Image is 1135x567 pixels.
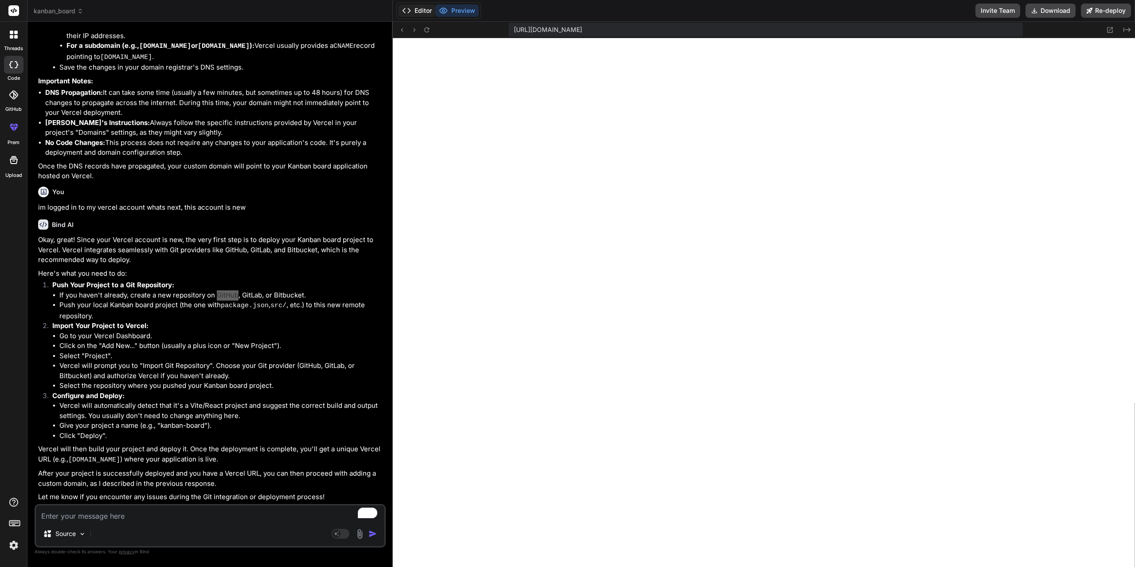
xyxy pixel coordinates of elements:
[975,4,1020,18] button: Invite Team
[52,321,149,330] strong: Import Your Project to Vercel:
[198,43,250,50] code: [DOMAIN_NAME]
[59,421,384,431] li: Give your project a name (e.g., "kanban-board").
[6,538,21,553] img: settings
[34,7,83,16] span: kanban_board
[333,43,353,50] code: CNAME
[59,381,384,391] li: Select the repository where you pushed your Kanban board project.
[59,9,384,63] li: You will typically need to add or modify records or records as instructed by [PERSON_NAME].
[78,530,86,538] img: Pick Models
[399,4,435,17] button: Editor
[139,43,191,50] code: [DOMAIN_NAME]
[38,492,384,502] p: Let me know if you encounter any issues during the Git integration or deployment process!
[35,547,386,556] p: Always double-check its answers. Your in Bind
[59,401,384,421] li: Vercel will automatically detect that it's a Vite/React project and suggest the correct build and...
[68,456,120,464] code: [DOMAIN_NAME]
[59,341,384,351] li: Click on the "Add New..." button (usually a plus icon or "New Project").
[52,220,74,229] h6: Bind AI
[119,549,135,554] span: privacy
[514,25,582,34] span: [URL][DOMAIN_NAME]
[67,20,384,41] li: Vercel usually provides one or more records pointing to their IP addresses.
[1081,4,1131,18] button: Re-deploy
[38,77,93,85] strong: Important Notes:
[45,118,384,138] li: Always follow the specific instructions provided by Vercel in your project's "Domains" settings, ...
[52,391,125,400] strong: Configure and Deploy:
[8,139,20,146] label: prem
[67,41,254,50] strong: For a subdomain (e.g., or ):
[38,235,384,265] p: Okay, great! Since your Vercel account is new, the very first step is to deploy your Kanban board...
[52,281,174,289] strong: Push Your Project to a Git Repository:
[5,172,22,179] label: Upload
[4,45,23,52] label: threads
[45,138,105,147] strong: No Code Changes:
[67,41,384,63] li: Vercel usually provides a record pointing to .
[38,444,384,465] p: Vercel will then build your project and deploy it. Once the deployment is complete, you'll get a ...
[100,54,152,61] code: [DOMAIN_NAME]
[55,529,76,538] p: Source
[52,188,64,196] h6: You
[38,469,384,489] p: After your project is successfully deployed and you have a Vercel URL, you can then proceed with ...
[38,269,384,279] p: Here's what you need to do:
[393,38,1135,567] iframe: To enrich screen reader interactions, please activate Accessibility in Grammarly extension settings
[368,529,377,538] img: icon
[355,529,365,539] img: attachment
[221,302,269,309] code: package.json
[38,203,384,213] p: im logged in to my vercel account whats next, this account is new
[59,361,384,381] li: Vercel will prompt you to "Import Git Repository". Choose your Git provider (GitHub, GitLab, or B...
[45,118,150,127] strong: [PERSON_NAME]'s Instructions:
[8,74,20,82] label: code
[435,4,479,17] button: Preview
[45,88,103,97] strong: DNS Propagation:
[5,106,22,113] label: GitHub
[38,161,384,181] p: Once the DNS records have propagated, your custom domain will point to your Kanban board applicat...
[1025,4,1076,18] button: Download
[59,331,384,341] li: Go to your Vercel Dashboard.
[45,138,384,158] li: This process does not require any changes to your application's code. It's purely a deployment an...
[59,63,384,73] li: Save the changes in your domain registrar's DNS settings.
[36,505,384,521] textarea: To enrich screen reader interactions, please activate Accessibility in Grammarly extension settings
[270,302,286,309] code: src/
[59,351,384,361] li: Select "Project".
[59,300,384,321] li: Push your local Kanban board project (the one with , , etc.) to this new remote repository.
[59,431,384,441] li: Click "Deploy".
[59,290,384,301] li: If you haven't already, create a new repository on GitHub, GitLab, or Bitbucket.
[45,88,384,118] li: It can take some time (usually a few minutes, but sometimes up to 48 hours) for DNS changes to pr...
